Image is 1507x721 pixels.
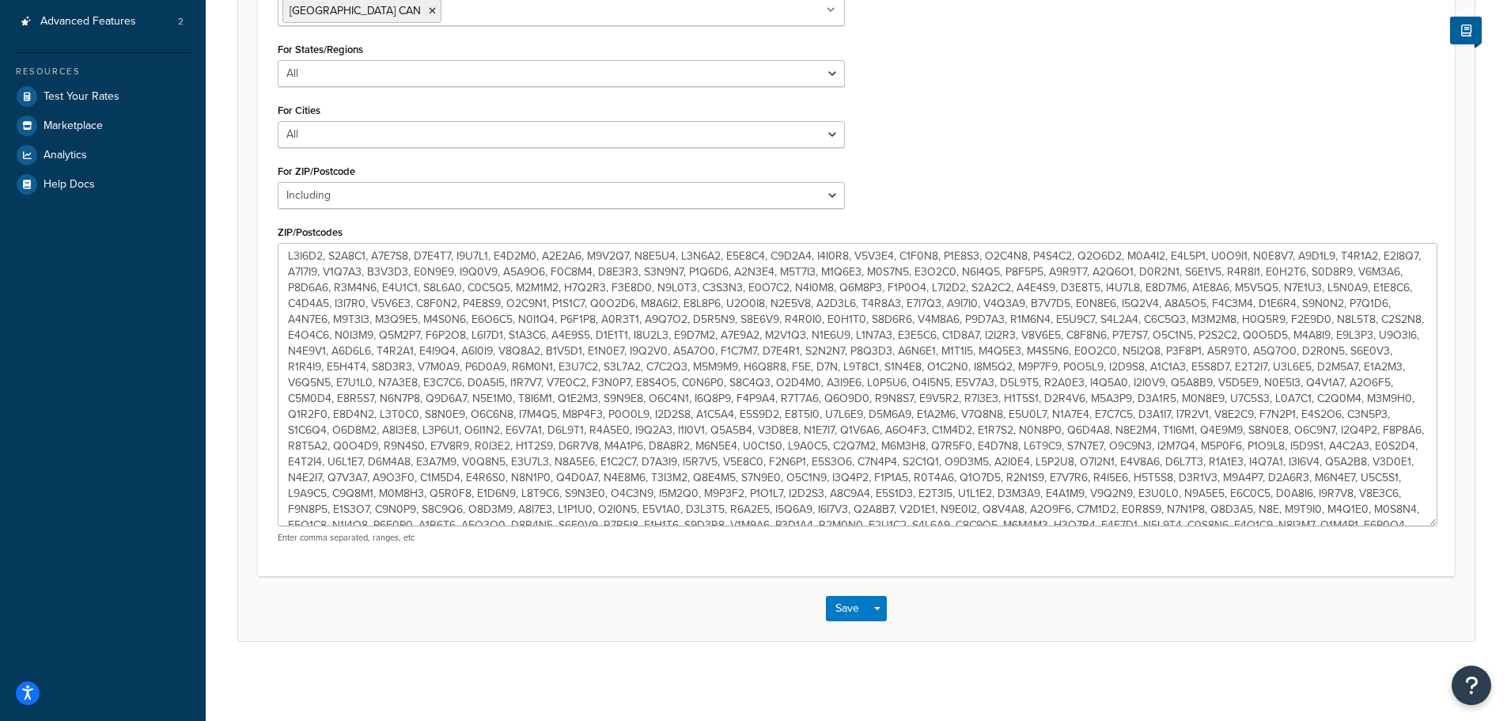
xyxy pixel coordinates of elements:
label: For ZIP/Postcode [278,165,355,177]
a: Help Docs [12,170,194,199]
label: For Cities [278,104,320,116]
a: Advanced Features2 [12,7,194,36]
span: [GEOGRAPHIC_DATA] CAN [290,2,421,19]
span: Advanced Features [40,15,136,28]
span: Test Your Rates [44,90,119,104]
label: For States/Regions [278,44,363,55]
div: Resources [12,65,194,78]
a: Test Your Rates [12,82,194,111]
span: 2 [178,15,184,28]
button: Show Help Docs [1450,17,1482,44]
label: ZIP/Postcodes [278,226,343,238]
span: Help Docs [44,178,95,192]
textarea: L3I6D2, S2A8C1, A7E7S8, D7E4T7, I9U7L1, E4D2M0, A2E2A6, M9V2Q7, N8E5U4, L3N6A2, E5E8C4, C9D2A4, I... [278,243,1437,526]
button: Open Resource Center [1452,666,1491,705]
li: Advanced Features [12,7,194,36]
span: Marketplace [44,120,103,133]
span: Analytics [44,149,87,162]
a: Marketplace [12,112,194,140]
a: Analytics [12,141,194,169]
p: Enter comma separated, ranges, etc [278,532,845,544]
button: Save [826,596,869,621]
